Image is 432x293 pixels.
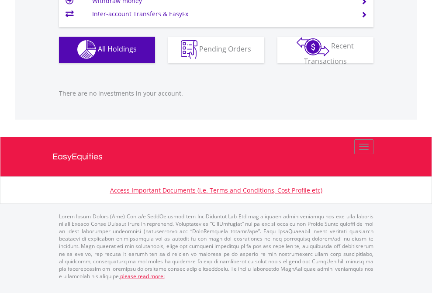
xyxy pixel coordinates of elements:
td: Inter-account Transfers & EasyFx [92,7,350,21]
a: EasyEquities [52,137,380,176]
a: please read more: [120,272,165,280]
span: Recent Transactions [304,41,354,66]
img: pending_instructions-wht.png [181,40,197,59]
p: Lorem Ipsum Dolors (Ame) Con a/e SeddOeiusmod tem InciDiduntut Lab Etd mag aliquaen admin veniamq... [59,213,373,280]
img: holdings-wht.png [77,40,96,59]
button: Pending Orders [168,37,264,63]
a: Access Important Documents (i.e. Terms and Conditions, Cost Profile etc) [110,186,322,194]
button: Recent Transactions [277,37,373,63]
img: transactions-zar-wht.png [297,37,329,56]
p: There are no investments in your account. [59,89,373,98]
button: All Holdings [59,37,155,63]
span: All Holdings [98,44,137,54]
span: Pending Orders [199,44,251,54]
